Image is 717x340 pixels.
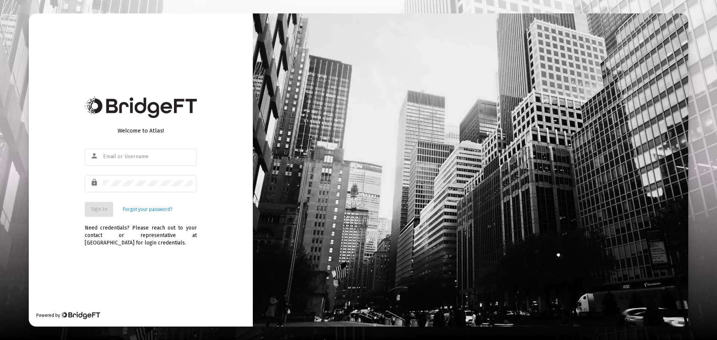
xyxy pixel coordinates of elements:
mat-icon: lock [90,178,99,187]
img: Bridge Financial Technology Logo [85,97,197,118]
div: Need credentials? Please reach out to your contact or representative at [GEOGRAPHIC_DATA] for log... [85,217,197,247]
span: Sign In [91,206,107,212]
mat-icon: person [90,152,99,160]
button: Sign In [85,202,113,217]
img: Bridge Financial Technology Logo [61,312,100,319]
div: Powered by [36,312,100,319]
input: Email or Username [103,154,193,160]
div: Welcome to Atlas! [85,127,197,134]
a: Forgot your password? [123,206,172,213]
